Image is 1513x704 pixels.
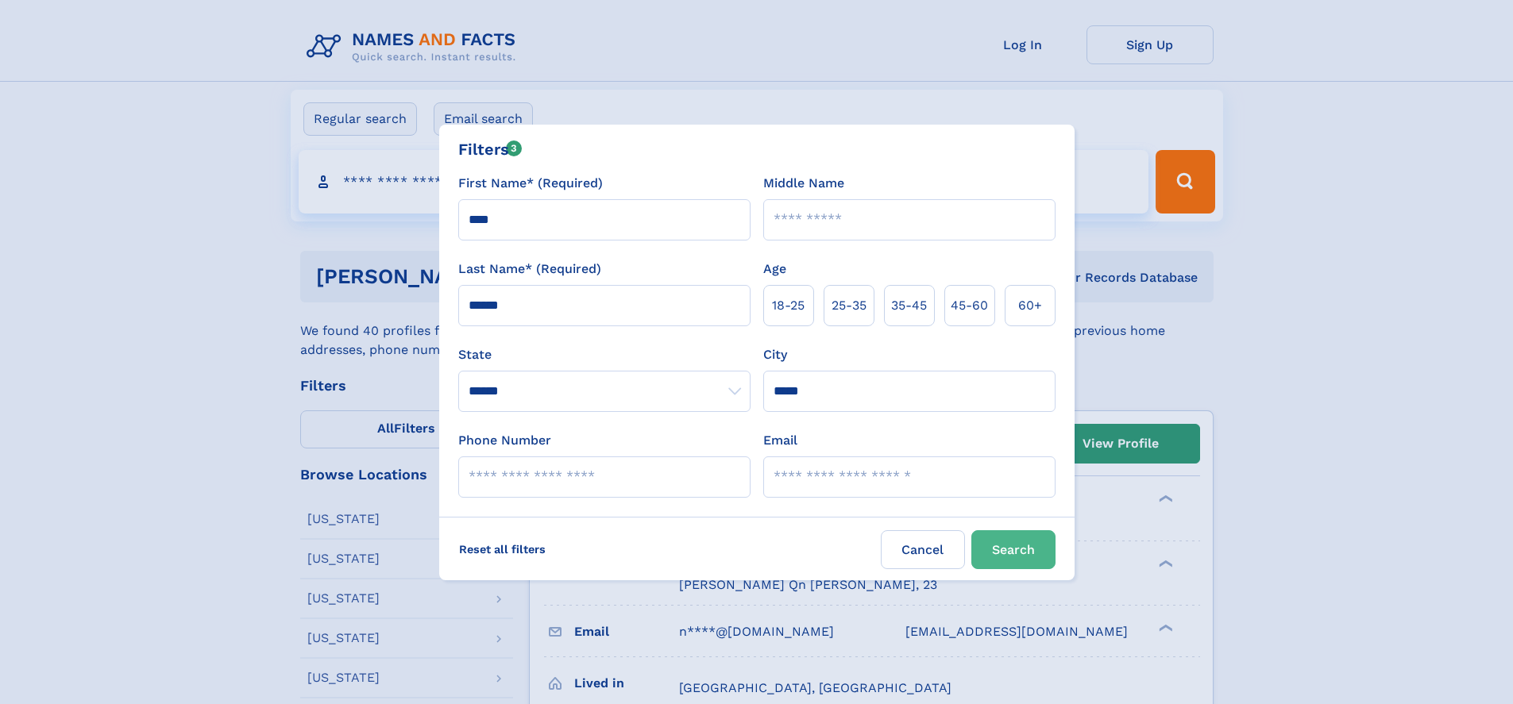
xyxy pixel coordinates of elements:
[763,431,797,450] label: Email
[772,296,805,315] span: 18‑25
[763,345,787,364] label: City
[763,174,844,193] label: Middle Name
[449,530,556,568] label: Reset all filters
[763,260,786,279] label: Age
[458,174,603,193] label: First Name* (Required)
[458,137,523,161] div: Filters
[891,296,927,315] span: 35‑45
[458,431,551,450] label: Phone Number
[458,345,751,364] label: State
[881,530,965,569] label: Cancel
[971,530,1056,569] button: Search
[832,296,867,315] span: 25‑35
[951,296,988,315] span: 45‑60
[1018,296,1042,315] span: 60+
[458,260,601,279] label: Last Name* (Required)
